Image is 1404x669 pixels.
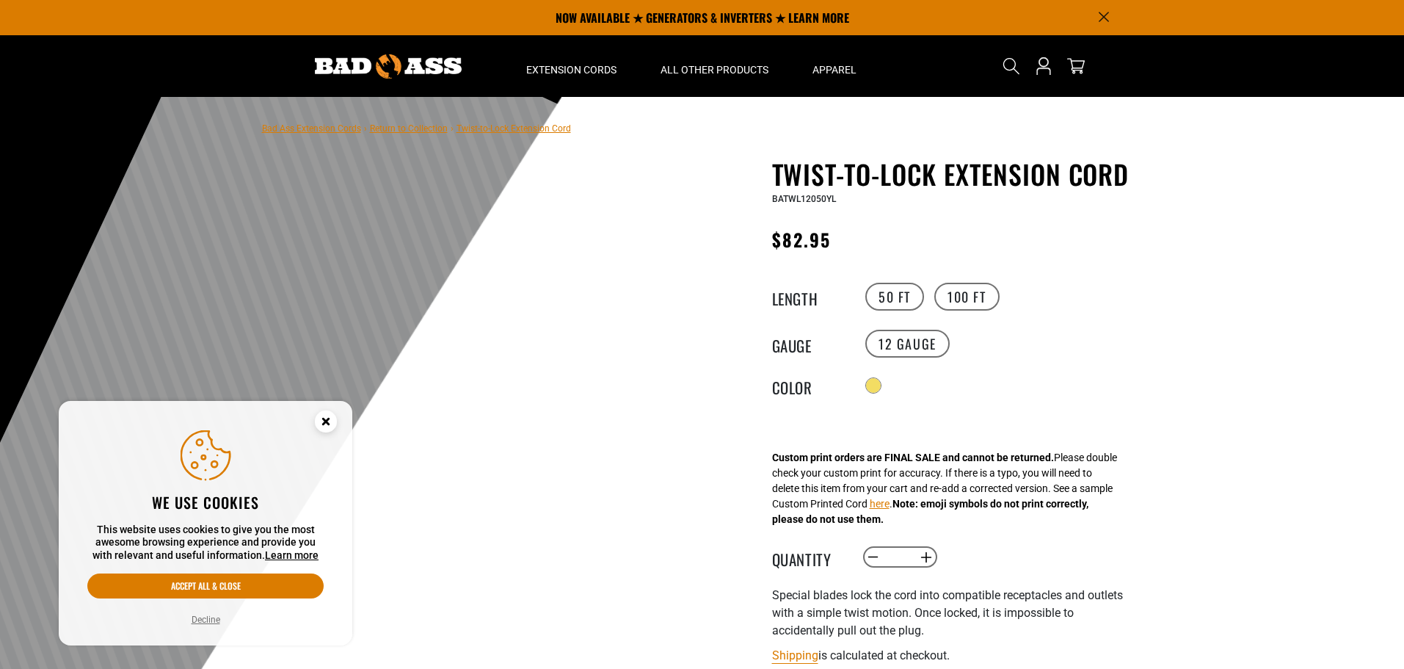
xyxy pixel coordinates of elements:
legend: Length [772,287,845,306]
nav: breadcrumbs [262,119,571,137]
strong: Note: emoji symbols do not print correctly, please do not use them. [772,498,1088,525]
img: Bad Ass Extension Cords [315,54,462,79]
span: $82.95 [772,226,831,253]
label: Quantity [772,548,845,567]
label: 50 FT [865,283,924,311]
button: Accept all & close [87,574,324,599]
label: 100 FT [934,283,1000,311]
span: › [451,123,454,134]
summary: Search [1000,54,1023,78]
summary: All Other Products [639,35,790,97]
span: All Other Products [661,63,768,76]
span: › [364,123,367,134]
legend: Color [772,376,845,395]
span: Special blades lock the cord into compatible receptacles and outlets with a simple twist motion. ... [772,588,1123,637]
aside: Cookie Consent [59,401,352,646]
p: This website uses cookies to give you the most awesome browsing experience and provide you with r... [87,524,324,563]
div: Please double check your custom print for accuracy. If there is a typo, you will need to delete t... [772,450,1117,527]
span: Twist-to-Lock Extension Cord [457,123,571,134]
h1: Twist-to-Lock Extension Cord [772,159,1132,189]
summary: Extension Cords [504,35,639,97]
button: Decline [187,612,225,627]
span: Extension Cords [526,63,616,76]
div: is calculated at checkout. [772,646,1132,665]
h2: We use cookies [87,493,324,512]
a: Learn more [265,549,319,561]
legend: Gauge [772,334,845,353]
summary: Apparel [790,35,879,97]
span: BATWL12050YL [772,194,836,204]
a: Shipping [772,648,818,662]
button: here [870,496,890,512]
a: Return to Collection [370,123,448,134]
strong: Custom print orders are FINAL SALE and cannot be returned. [772,452,1054,463]
label: 12 Gauge [865,330,950,358]
a: Bad Ass Extension Cords [262,123,361,134]
span: Apparel [812,63,856,76]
